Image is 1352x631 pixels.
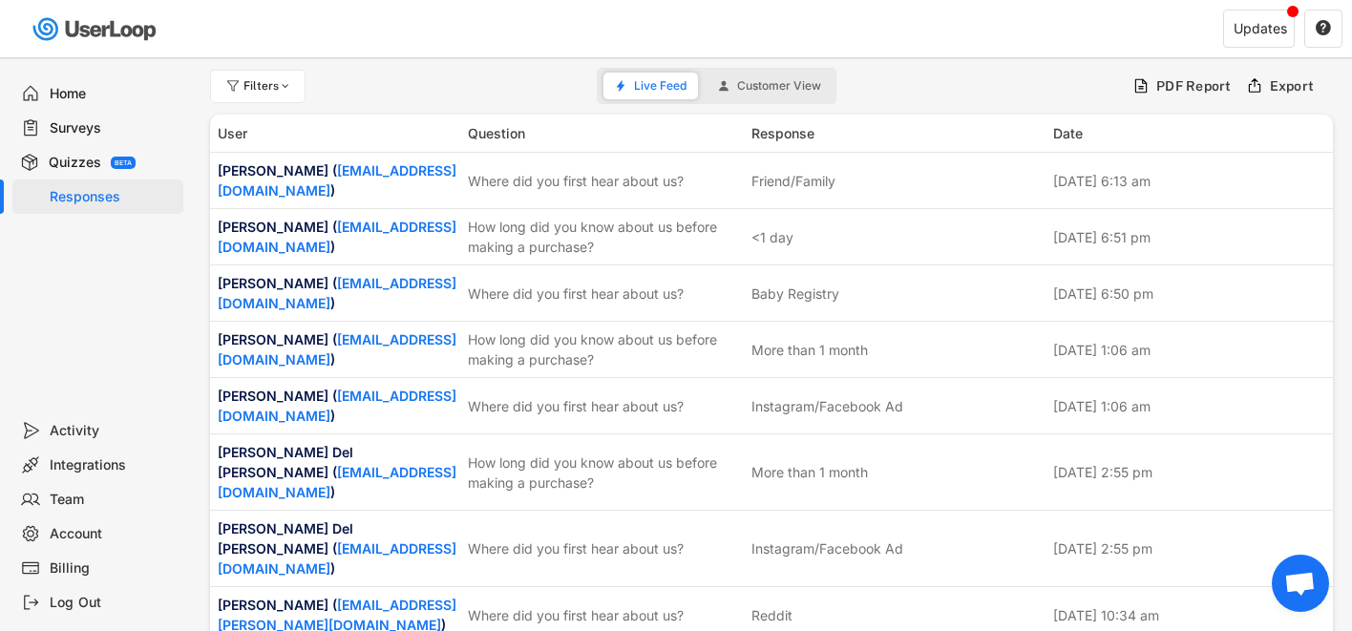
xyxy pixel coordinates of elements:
div: Open chat [1272,555,1329,612]
div: Where did you first hear about us? [468,396,740,416]
div: Responses [50,188,176,206]
div: User [218,123,456,143]
div: Export [1270,77,1315,95]
div: [PERSON_NAME] Del [PERSON_NAME] ( ) [218,442,456,502]
div: [PERSON_NAME] ( ) [218,329,456,369]
div: Updates [1234,22,1287,35]
div: Instagram/Facebook Ad [751,396,903,416]
div: Surveys [50,119,176,137]
div: Home [50,85,176,103]
div: How long did you know about us before making a purchase? [468,217,740,257]
div: More than 1 month [751,340,868,360]
div: Baby Registry [751,284,839,304]
div: Reddit [751,605,792,625]
div: [PERSON_NAME] ( ) [218,217,456,257]
button: Customer View [707,73,833,99]
div: More than 1 month [751,462,868,482]
div: Question [468,123,740,143]
div: BETA [115,159,132,166]
button: Live Feed [603,73,698,99]
div: [DATE] 2:55 pm [1053,462,1325,482]
text:  [1316,19,1331,36]
div: Where did you first hear about us? [468,284,740,304]
a: [EMAIL_ADDRESS][DOMAIN_NAME] [218,162,456,199]
div: How long did you know about us before making a purchase? [468,329,740,369]
div: How long did you know about us before making a purchase? [468,452,740,493]
div: <1 day [751,227,793,247]
div: [DATE] 2:55 pm [1053,538,1325,558]
div: Where did you first hear about us? [468,538,740,558]
div: Where did you first hear about us? [468,605,740,625]
div: [DATE] 10:34 am [1053,605,1325,625]
a: [EMAIL_ADDRESS][DOMAIN_NAME] [218,331,456,368]
div: Date [1053,123,1325,143]
a: [EMAIL_ADDRESS][DOMAIN_NAME] [218,388,456,424]
div: [PERSON_NAME] ( ) [218,386,456,426]
div: Friend/Family [751,171,835,191]
div: PDF Report [1156,77,1232,95]
div: Where did you first hear about us? [468,171,740,191]
div: Integrations [50,456,176,474]
a: [EMAIL_ADDRESS][DOMAIN_NAME] [218,540,456,577]
div: [PERSON_NAME] Del [PERSON_NAME] ( ) [218,518,456,578]
div: [PERSON_NAME] ( ) [218,273,456,313]
div: Quizzes [49,154,101,172]
div: Activity [50,422,176,440]
div: Instagram/Facebook Ad [751,538,903,558]
span: Customer View [737,80,821,92]
div: Filters [243,80,293,92]
img: userloop-logo-01.svg [29,10,163,49]
a: [EMAIL_ADDRESS][DOMAIN_NAME] [218,275,456,311]
div: [DATE] 6:13 am [1053,171,1325,191]
span: Live Feed [634,80,687,92]
div: Account [50,525,176,543]
div: Team [50,491,176,509]
div: Billing [50,559,176,578]
div: Response [751,123,1043,143]
button:  [1315,20,1332,37]
div: Log Out [50,594,176,612]
div: [PERSON_NAME] ( ) [218,160,456,200]
div: [DATE] 1:06 am [1053,340,1325,360]
a: [EMAIL_ADDRESS][DOMAIN_NAME] [218,464,456,500]
div: [DATE] 6:50 pm [1053,284,1325,304]
a: [EMAIL_ADDRESS][DOMAIN_NAME] [218,219,456,255]
div: [DATE] 1:06 am [1053,396,1325,416]
div: [DATE] 6:51 pm [1053,227,1325,247]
